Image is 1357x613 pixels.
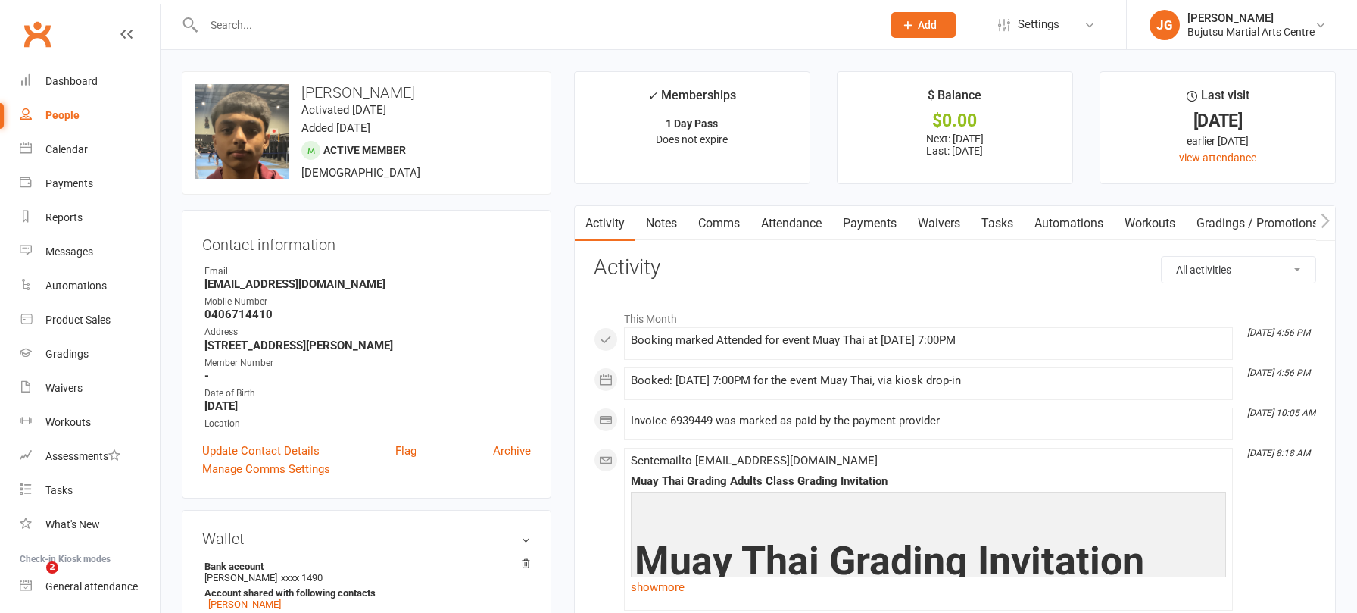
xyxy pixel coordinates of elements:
h3: Activity [594,256,1316,280]
span: [DEMOGRAPHIC_DATA] [301,166,420,180]
a: Manage Comms Settings [202,460,330,478]
strong: [DATE] [204,399,531,413]
span: Active member [323,144,406,156]
a: Gradings [20,337,160,371]
span: Sent email to [EMAIL_ADDRESS][DOMAIN_NAME] [631,454,878,468]
div: Memberships [647,86,736,114]
a: Tasks [971,206,1024,241]
strong: 1 Day Pass [666,117,718,130]
div: [DATE] [1114,113,1321,129]
a: Automations [20,269,160,303]
input: Search... [199,14,872,36]
i: [DATE] 10:05 AM [1247,408,1315,418]
a: Product Sales [20,303,160,337]
strong: [EMAIL_ADDRESS][DOMAIN_NAME] [204,277,531,291]
div: Last visit [1187,86,1249,113]
a: Reports [20,201,160,235]
div: Booked: [DATE] 7:00PM for the event Muay Thai, via kiosk drop-in [631,374,1226,387]
a: Payments [20,167,160,201]
div: Invoice 6939449 was marked as paid by the payment provider [631,414,1226,427]
strong: - [204,369,531,383]
a: [PERSON_NAME] [208,599,281,610]
div: Muay Thai Grading Adults Class Grading Invitation [631,475,1226,488]
span: Does not expire [656,133,728,145]
div: Tasks [45,484,73,496]
a: Payments [832,206,907,241]
a: Assessments [20,439,160,474]
time: Activated [DATE] [301,103,386,117]
a: Automations [1024,206,1114,241]
div: Mobile Number [204,295,531,309]
div: Messages [45,246,93,258]
a: Waivers [20,371,160,405]
a: show more [631,577,1226,598]
strong: [STREET_ADDRESS][PERSON_NAME] [204,339,531,352]
div: Email [204,264,531,279]
a: Activity [575,206,635,241]
div: Reports [45,211,83,224]
a: Notes [635,206,688,241]
a: Update Contact Details [202,442,320,460]
a: Clubworx [18,15,56,53]
div: People [45,109,80,121]
a: view attendance [1179,152,1256,164]
div: Member Number [204,356,531,371]
iframe: Intercom live chat [15,561,51,598]
div: Automations [45,280,107,292]
h3: Contact information [202,230,531,253]
li: This Month [594,303,1316,327]
li: [PERSON_NAME] [202,558,531,612]
strong: Account shared with following contacts [204,587,523,599]
a: Workouts [20,405,160,439]
div: $ Balance [928,86,981,113]
div: What's New [45,518,100,530]
div: Bujutsu Martial Arts Centre [1187,25,1315,39]
div: Gradings [45,348,89,360]
div: [PERSON_NAME] [1187,11,1315,25]
a: Gradings / Promotions [1186,206,1329,241]
div: JG [1150,10,1180,40]
span: Settings [1018,8,1059,42]
div: Address [204,325,531,339]
div: General attendance [45,580,138,593]
h3: [PERSON_NAME] [195,84,538,101]
div: Assessments [45,450,120,462]
span: 2 [46,561,58,574]
a: Comms [688,206,750,241]
img: image1746173467.png [195,84,289,179]
div: Waivers [45,382,83,394]
i: [DATE] 4:56 PM [1247,367,1310,378]
a: Dashboard [20,64,160,99]
a: Calendar [20,133,160,167]
div: earlier [DATE] [1114,133,1321,149]
div: Booking marked Attended for event Muay Thai at [DATE] 7:00PM [631,334,1226,347]
a: Waivers [907,206,971,241]
strong: 0406714410 [204,308,531,321]
div: $0.00 [851,113,1059,129]
span: xxxx 1490 [281,572,323,583]
a: Messages [20,235,160,269]
h3: Wallet [202,530,531,547]
div: Calendar [45,143,88,155]
a: People [20,99,160,133]
a: Attendance [750,206,832,241]
strong: Bank account [204,561,523,572]
a: General attendance kiosk mode [20,570,160,604]
a: Workouts [1114,206,1186,241]
div: Payments [45,177,93,189]
button: Add [891,12,956,38]
div: Location [204,417,531,431]
i: [DATE] 4:56 PM [1247,327,1310,338]
i: [DATE] 8:18 AM [1247,448,1310,458]
div: Dashboard [45,75,98,87]
a: What's New [20,508,160,542]
time: Added [DATE] [301,121,370,135]
a: Archive [493,442,531,460]
p: Next: [DATE] Last: [DATE] [851,133,1059,157]
span: Add [918,19,937,31]
a: Tasks [20,474,160,508]
i: ✓ [647,89,657,103]
div: Workouts [45,416,91,428]
div: Date of Birth [204,386,531,401]
div: Product Sales [45,314,111,326]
